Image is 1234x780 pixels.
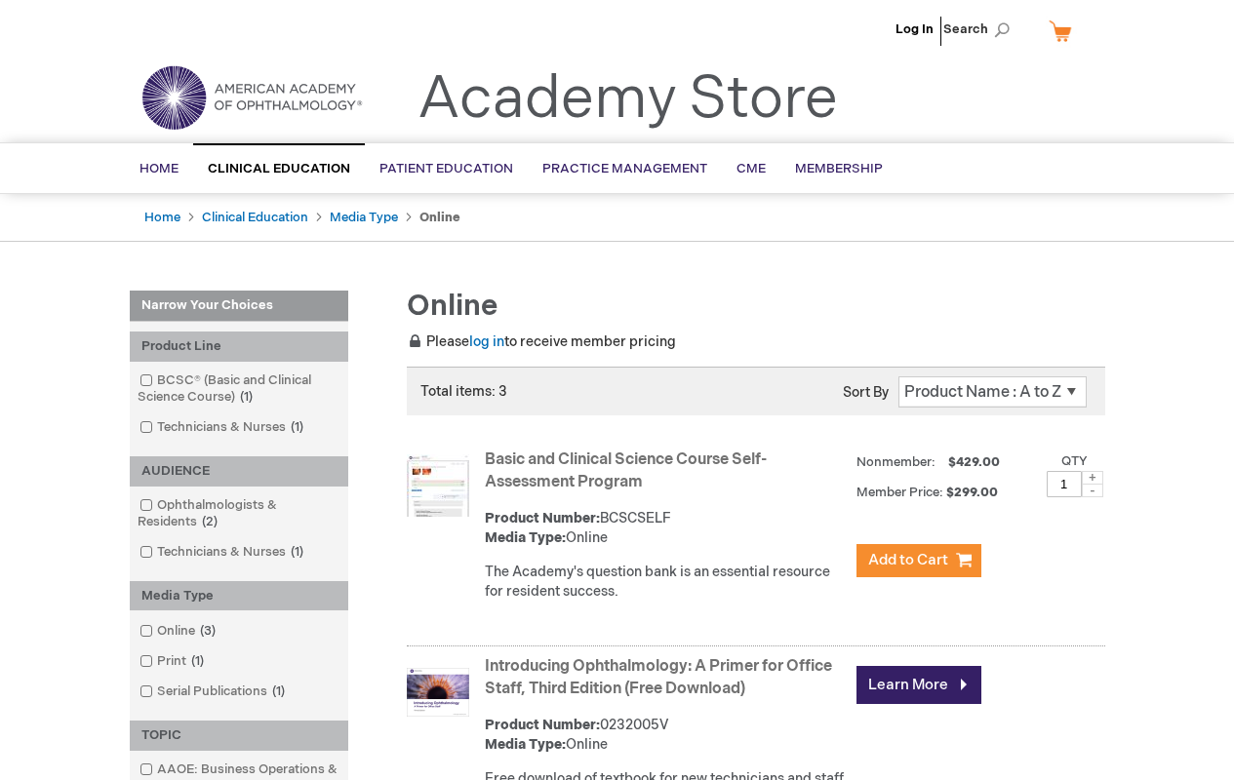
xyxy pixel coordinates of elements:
strong: Product Number: [485,717,600,733]
strong: Online [419,210,460,225]
strong: Product Number: [485,510,600,526]
strong: Nonmember: [856,450,935,475]
a: BCSC® (Basic and Clinical Science Course)1 [135,371,343,407]
strong: Member Price: [856,485,943,500]
span: Search [943,10,1017,49]
strong: Narrow Your Choices [130,291,348,322]
a: Clinical Education [202,210,308,225]
span: 2 [197,514,222,529]
span: 3 [195,623,220,639]
label: Sort By [843,384,889,401]
div: The Academy's question bank is an essential resource for resident success. [485,563,847,602]
span: 1 [286,419,308,435]
div: Product Line [130,331,348,362]
strong: Media Type: [485,736,566,753]
div: TOPIC [130,721,348,751]
img: Basic and Clinical Science Course Self-Assessment Program [407,454,469,517]
span: Membership [795,161,883,176]
span: Add to Cart [868,551,948,569]
img: Introducing Ophthalmology: A Primer for Office Staff, Third Edition (Free Download) [407,661,469,723]
span: 1 [286,544,308,560]
span: Clinical Education [208,161,350,176]
a: Media Type [330,210,398,225]
div: 0232005V Online [485,716,847,755]
a: Serial Publications1 [135,682,293,701]
span: $429.00 [945,454,1003,470]
span: Home [139,161,179,176]
span: Practice Management [542,161,707,176]
a: Online3 [135,622,223,641]
a: Introducing Ophthalmology: A Primer for Office Staff, Third Edition (Free Download) [485,657,832,698]
a: Basic and Clinical Science Course Self-Assessment Program [485,450,767,491]
a: Academy Store [418,64,838,135]
div: AUDIENCE [130,456,348,487]
span: 1 [267,683,290,699]
strong: Media Type: [485,529,566,546]
a: Print1 [135,652,212,671]
a: Technicians & Nurses1 [135,418,311,437]
span: $299.00 [946,485,1001,500]
a: Home [144,210,180,225]
label: Qty [1061,453,1088,469]
a: Log In [896,21,934,37]
a: Ophthalmologists & Residents2 [135,496,343,531]
input: Qty [1047,471,1082,497]
span: CME [736,161,766,176]
a: log in [469,333,504,350]
div: BCSCSELF Online [485,509,847,548]
span: Online [407,289,498,324]
button: Add to Cart [856,544,981,577]
div: Media Type [130,581,348,611]
span: Patient Education [379,161,513,176]
span: Please to receive member pricing [407,333,676,350]
span: 1 [235,389,258,405]
span: Total items: 3 [420,383,507,400]
a: Learn More [856,666,981,704]
a: Technicians & Nurses1 [135,543,311,562]
span: 1 [186,653,209,669]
